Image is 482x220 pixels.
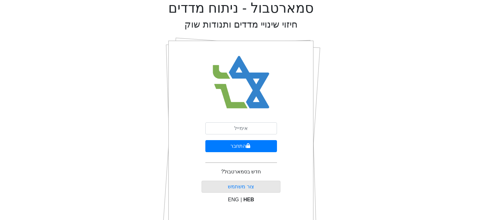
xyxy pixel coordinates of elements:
span: | [241,197,242,202]
h2: חיזוי שינויי מדדים ותנודות שוק [184,19,298,30]
a: צור משתמש [228,184,254,189]
img: Smart Bull [207,48,275,117]
p: חדש בסמארטבול? [221,168,261,176]
span: ENG [228,197,239,202]
button: התחבר [205,140,277,152]
button: צור משתמש [202,181,280,193]
input: אימייל [205,122,277,134]
span: HEB [243,197,254,202]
